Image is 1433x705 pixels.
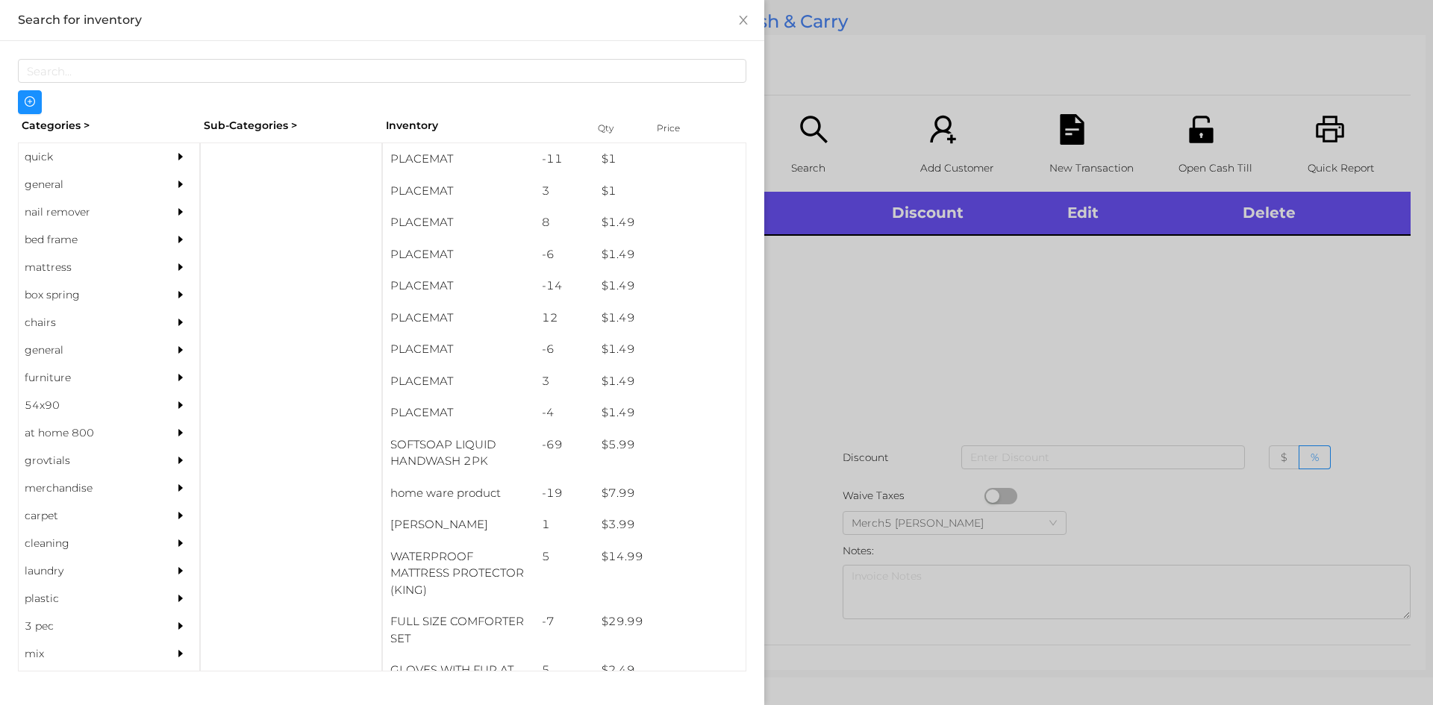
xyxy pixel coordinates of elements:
[19,585,154,612] div: plastic
[19,364,154,392] div: furniture
[594,175,746,207] div: $ 1
[383,654,534,703] div: GLOVES WITH FUR AT WRIST
[594,366,746,398] div: $ 1.49
[200,114,382,137] div: Sub-Categories >
[594,207,746,239] div: $ 1.49
[19,392,154,419] div: 54x90
[383,143,534,175] div: PLACEMAT
[594,397,746,429] div: $ 1.49
[19,557,154,585] div: laundry
[175,289,186,300] i: icon: caret-right
[383,366,534,398] div: PLACEMAT
[175,455,186,466] i: icon: caret-right
[19,419,154,447] div: at home 800
[383,175,534,207] div: PLACEMAT
[19,226,154,254] div: bed frame
[653,118,713,139] div: Price
[534,654,595,686] div: 5
[175,648,186,659] i: icon: caret-right
[175,593,186,604] i: icon: caret-right
[534,175,595,207] div: 3
[175,179,186,189] i: icon: caret-right
[594,429,746,461] div: $ 5.99
[594,541,746,573] div: $ 14.99
[594,143,746,175] div: $ 1
[383,509,534,541] div: [PERSON_NAME]
[534,429,595,461] div: -69
[19,640,154,668] div: mix
[383,429,534,477] div: SOFTSOAP LIQUID HANDWASH 2PK
[386,118,579,134] div: Inventory
[383,397,534,429] div: PLACEMAT
[19,474,154,502] div: merchandise
[594,606,746,638] div: $ 29.99
[383,477,534,510] div: home ware product
[19,612,154,640] div: 3 pec
[19,171,154,198] div: general
[19,309,154,336] div: chairs
[594,270,746,302] div: $ 1.49
[594,118,639,139] div: Qty
[534,477,595,510] div: -19
[175,372,186,383] i: icon: caret-right
[19,502,154,530] div: carpet
[175,345,186,355] i: icon: caret-right
[594,509,746,541] div: $ 3.99
[19,447,154,474] div: grovtials
[18,90,42,114] button: icon: plus-circle
[175,151,186,162] i: icon: caret-right
[594,302,746,334] div: $ 1.49
[19,336,154,364] div: general
[383,541,534,607] div: WATERPROOF MATTRESS PROTECTOR (KING)
[383,606,534,654] div: FULL SIZE COMFORTER SET
[383,270,534,302] div: PLACEMAT
[175,234,186,245] i: icon: caret-right
[534,366,595,398] div: 3
[534,541,595,573] div: 5
[175,207,186,217] i: icon: caret-right
[534,207,595,239] div: 8
[175,565,186,576] i: icon: caret-right
[534,606,595,638] div: -7
[594,239,746,271] div: $ 1.49
[534,397,595,429] div: -4
[18,59,746,83] input: Search...
[594,654,746,686] div: $ 2.49
[18,12,746,28] div: Search for inventory
[175,400,186,410] i: icon: caret-right
[594,477,746,510] div: $ 7.99
[383,207,534,239] div: PLACEMAT
[534,143,595,175] div: -11
[175,510,186,521] i: icon: caret-right
[19,254,154,281] div: mattress
[383,239,534,271] div: PLACEMAT
[175,262,186,272] i: icon: caret-right
[534,239,595,271] div: -6
[534,509,595,541] div: 1
[383,333,534,366] div: PLACEMAT
[737,14,749,26] i: icon: close
[594,333,746,366] div: $ 1.49
[19,281,154,309] div: box spring
[383,302,534,334] div: PLACEMAT
[534,270,595,302] div: -14
[534,333,595,366] div: -6
[19,668,154,695] div: appliances
[175,621,186,631] i: icon: caret-right
[175,483,186,493] i: icon: caret-right
[534,302,595,334] div: 12
[19,198,154,226] div: nail remover
[19,530,154,557] div: cleaning
[18,114,200,137] div: Categories >
[175,538,186,548] i: icon: caret-right
[175,317,186,328] i: icon: caret-right
[19,143,154,171] div: quick
[175,427,186,438] i: icon: caret-right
